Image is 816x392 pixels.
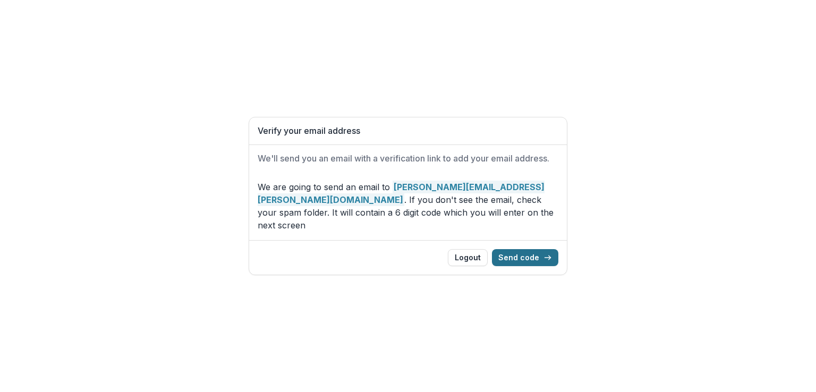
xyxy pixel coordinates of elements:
p: We are going to send an email to . If you don't see the email, check your spam folder. It will co... [258,181,558,232]
button: Logout [448,249,488,266]
h2: We'll send you an email with a verification link to add your email address. [258,154,558,164]
button: Send code [492,249,558,266]
strong: [PERSON_NAME][EMAIL_ADDRESS][PERSON_NAME][DOMAIN_NAME] [258,181,545,206]
h1: Verify your email address [258,126,558,136]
